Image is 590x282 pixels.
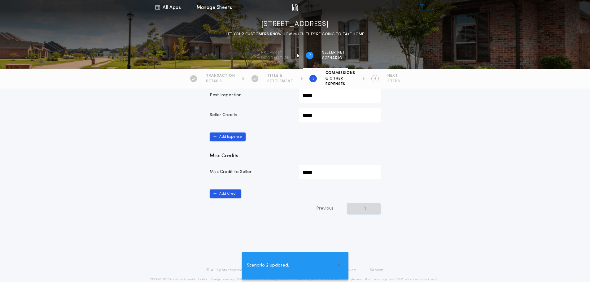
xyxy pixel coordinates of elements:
[210,92,291,98] p: Pest Inspection
[210,112,291,118] p: Seller Credits
[210,132,246,141] button: Add Expense
[322,50,345,55] span: SELLER NET
[326,82,355,87] span: EXPENSES
[309,53,311,58] h2: 2
[206,73,235,78] span: TRANSACTION
[210,152,381,160] p: Misc Credits
[261,50,290,55] span: Property
[261,56,290,61] span: information
[411,4,434,11] img: vs-icon
[292,4,298,11] img: img
[387,73,400,78] span: NEXT
[312,76,314,81] h2: 3
[374,76,376,81] h2: 4
[210,189,241,198] button: Add Credit
[247,262,289,269] span: Scenario 2 updated.
[261,20,329,29] h1: [STREET_ADDRESS]
[304,203,346,214] button: Previous
[326,76,355,81] span: & OTHER
[210,169,291,175] p: Misc Credit to Seller
[226,31,364,37] p: LET YOUR CUSTOMERS KNOW HOW MUCH THEY’RE GOING TO TAKE HOME
[267,79,293,84] span: SETTLEMENT
[267,73,293,78] span: TITLE &
[322,56,345,61] span: SCENARIO
[206,79,235,84] span: DETAILS
[326,71,355,76] span: COMMISSIONS
[387,79,400,84] span: STEPS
